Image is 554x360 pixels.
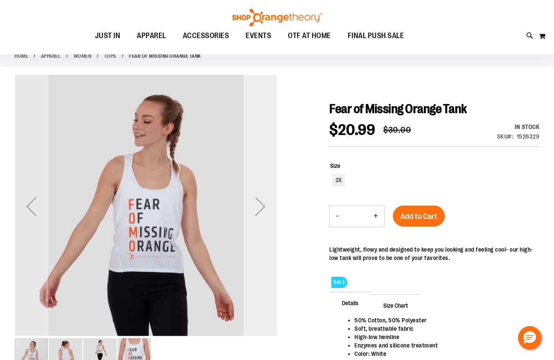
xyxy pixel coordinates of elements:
div: In stock [497,123,540,131]
strong: SKU [497,133,513,140]
span: Size Chart [371,294,421,316]
span: JUST IN [95,26,121,45]
span: $20.99 [329,121,375,139]
span: Size [330,162,340,169]
a: Home [15,52,28,60]
button: Increase product quantity [367,206,384,227]
li: Enzymes and silicone treatment [354,341,531,350]
div: Availability [497,123,540,131]
div: Lightweight, flowy and designed to keep you looking and feeling cool- our high-low tank will prov... [329,245,539,262]
span: SALE [331,277,347,288]
a: APPAREL [128,26,174,46]
a: OTF AT HOME [280,26,339,46]
button: Decrease product quantity [330,206,345,227]
a: FINAL PUSH SALE [339,26,413,45]
a: JUST IN [87,26,129,46]
a: Tops [104,52,116,60]
span: OTF AT HOME [288,26,331,45]
div: 1526329 [517,132,540,141]
a: APPAREL [41,52,61,60]
li: 50% Cotton, 50% Polyester [354,316,531,324]
a: EVENTS [237,26,280,46]
span: APPAREL [137,26,166,45]
input: Product quantity [345,206,367,226]
li: Color: White [354,350,531,358]
div: Next [244,75,277,337]
img: Shop Orangetheory [231,9,323,26]
div: 2X [332,174,345,187]
span: Add to Cart [400,212,437,221]
span: Fear of Missing Orange Tank [329,102,467,116]
li: Soft, breathable fabric [354,324,531,333]
span: ACCESSORIES [183,26,229,45]
span: FINAL PUSH SALE [348,26,404,45]
button: Add to Cart [393,206,445,226]
div: Product image for Fear of Missing Orange Tank [15,75,277,337]
a: WOMEN [74,52,92,60]
img: Product image for Fear of Missing Orange Tank [15,74,277,336]
li: High-low hemline [354,333,531,341]
strong: Fear of Missing Orange Tank [129,52,201,60]
span: $30.00 [383,125,411,135]
a: ACCESSORIES [174,26,238,46]
button: Hello, have a question? Let’s chat. [518,326,541,350]
span: Details [329,292,371,314]
span: EVENTS [246,26,271,45]
div: Previous [15,75,48,337]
